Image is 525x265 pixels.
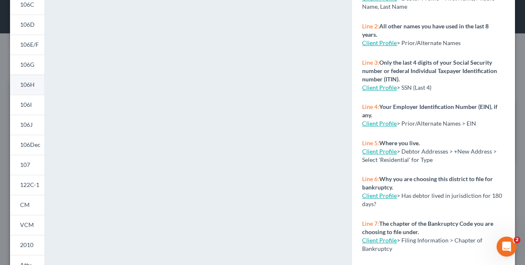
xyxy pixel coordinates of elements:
span: 2 [514,237,520,243]
span: Line 2: [362,23,379,30]
a: 2010 [10,235,44,255]
span: 106C [20,1,34,8]
a: CM [10,195,44,215]
strong: Only the last 4 digits of your Social Security number or federal Individual Taxpayer Identificati... [362,59,497,83]
a: Client Profile [362,237,397,244]
strong: Why you are choosing this district to file for bankruptcy. [362,175,493,191]
a: 107 [10,155,44,175]
strong: Where you live. [379,139,420,146]
span: Line 5: [362,139,379,146]
span: 106G [20,61,34,68]
a: Client Profile [362,148,397,155]
span: 106H [20,81,35,88]
a: VCM [10,215,44,235]
span: > SSN (Last 4) [397,84,431,91]
span: Line 6: [362,175,379,182]
a: 106E/F [10,35,44,55]
span: 106J [20,121,33,128]
iframe: Intercom live chat [497,237,517,257]
span: 106Dec [20,141,41,148]
span: > Prior/Alternate Names [397,39,461,46]
strong: Your Employer Identification Number (EIN), if any. [362,103,497,119]
span: > Filing Information > Chapter of Bankruptcy [362,237,482,252]
a: 106I [10,95,44,115]
a: 106D [10,15,44,35]
a: Client Profile [362,192,397,199]
a: 106H [10,75,44,95]
strong: All other names you have used in the last 8 years. [362,23,489,38]
span: VCM [20,221,34,228]
a: Client Profile [362,120,397,127]
strong: The chapter of the Bankruptcy Code you are choosing to file under. [362,220,493,235]
span: Line 3: [362,59,379,66]
a: 106Dec [10,135,44,155]
span: 122C-1 [20,181,39,188]
span: > Has debtor lived in jurisdiction for 180 days? [362,192,502,207]
span: 106E/F [20,41,39,48]
span: Line 7: [362,220,379,227]
span: Line 4: [362,103,379,110]
span: 107 [20,161,30,168]
span: 106I [20,101,32,108]
span: > Debtor Addresses > +New Address > Select 'Residential' for Type [362,148,497,163]
a: 106G [10,55,44,75]
a: Client Profile [362,84,397,91]
a: Client Profile [362,39,397,46]
span: CM [20,201,30,208]
a: 106J [10,115,44,135]
span: 106D [20,21,35,28]
a: 122C-1 [10,175,44,195]
span: > Prior/Alternate Names > EIN [397,120,476,127]
span: 2010 [20,241,33,248]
